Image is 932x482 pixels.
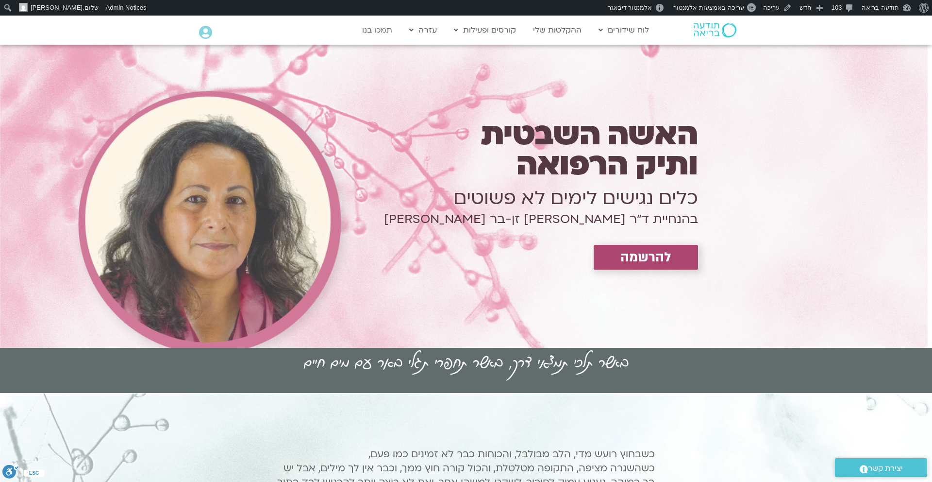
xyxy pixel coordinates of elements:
a: להרשמה [594,245,698,270]
a: תמכו בנו [357,21,397,39]
span: להרשמה [620,250,671,265]
a: קורסים ופעילות [449,21,521,39]
span: עריכה באמצעות אלמנטור [673,4,744,11]
img: תודעה בריאה [694,23,736,37]
span: [PERSON_NAME] [31,4,83,11]
h1: בהנחיית ד״ר [PERSON_NAME] זן-בר [PERSON_NAME] [318,217,699,221]
h1: כלים נגישים לימים לא פשוטים [318,185,699,212]
span: כשבחוץ רועש מדי, הלב מבולבל, והכוחות כבר לא זמינים כמו פעם, [368,448,655,461]
span: יצירת קשר [868,462,903,475]
a: יצירת קשר [835,458,927,477]
a: עזרה [404,21,442,39]
a: ההקלטות שלי [528,21,586,39]
h1: האשה השבטית ותיק הרפואה [318,120,699,180]
h2: באשר תלכי תמצאי דרך, באשר תחפרי תגלי באר עם מים חיים [304,348,629,375]
a: לוח שידורים [594,21,654,39]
